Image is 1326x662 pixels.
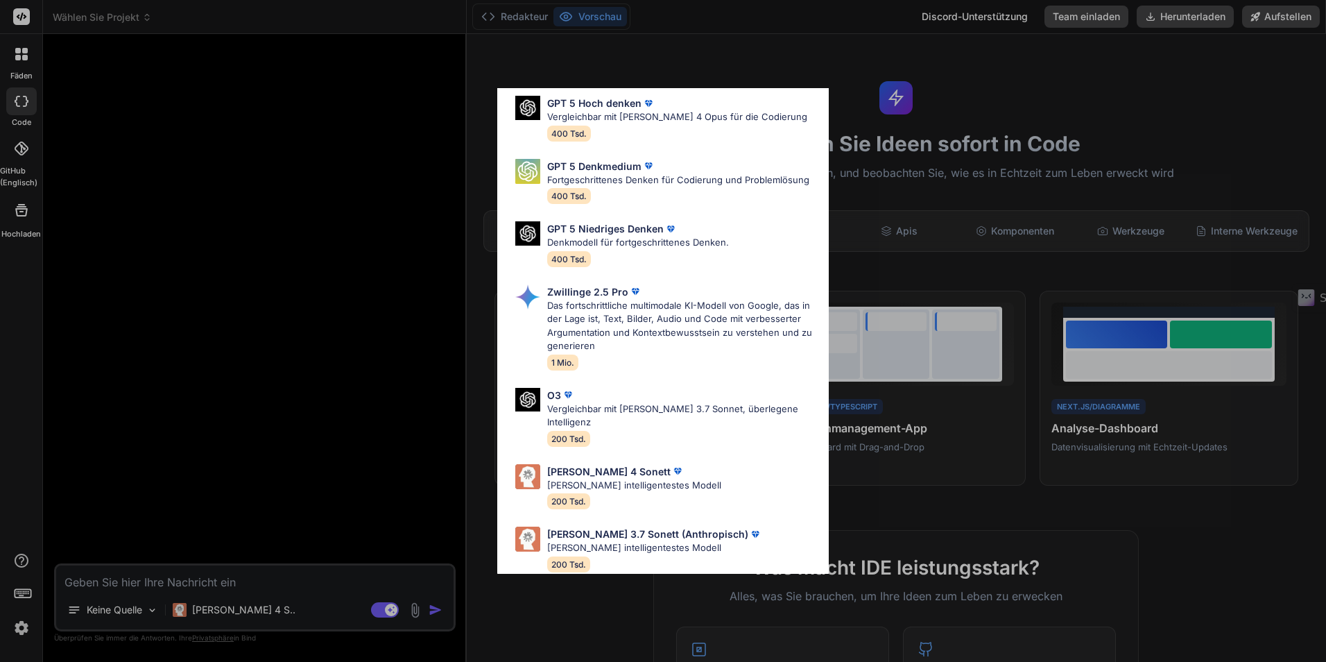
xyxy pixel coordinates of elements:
img: Prämie [748,527,762,541]
span: 400 Tsd. [547,188,591,204]
img: Prämie [561,388,575,402]
img: Modelle auswählen [515,285,540,309]
p: O3 [547,388,561,402]
img: Prämie [671,464,684,478]
p: GPT 5 Hoch denken [547,96,642,110]
span: 200 Tsd. [547,431,590,447]
img: Modelle auswählen [515,159,540,184]
img: Modelle auswählen [515,221,540,246]
p: [PERSON_NAME] 3.7 Sonett (Anthropisch) [547,527,748,541]
p: [PERSON_NAME] 4 Sonett [547,464,671,479]
p: [PERSON_NAME] intelligentestes Modell [547,479,721,493]
img: Modelle auswählen [515,464,540,489]
p: Zwillinge 2.5 Pro [547,285,628,299]
span: 400 Tsd. [547,251,591,267]
p: Vergleichbar mit [PERSON_NAME] 3.7 Sonnet, überlegene Intelligenz [547,402,818,430]
p: Denkmodell für fortgeschrittenes Denken. [547,236,729,250]
p: Das fortschrittliche multimodale KI-Modell von Google, das in der Lage ist, Text, Bilder, Audio u... [547,299,818,353]
img: Prämie [664,222,678,236]
p: Fortgeschrittenes Denken für Codierung und Problemlösung [547,173,809,187]
span: 200 Tsd. [547,493,590,509]
span: 200 Tsd. [547,557,590,572]
p: Vergleichbar mit [PERSON_NAME] 4 Opus für die Codierung [547,110,807,124]
img: Prämie [642,96,655,110]
img: Prämie [628,285,642,298]
img: Modelle auswählen [515,527,540,552]
span: 1 Mio. [547,355,578,371]
img: Modelle auswählen [515,388,540,412]
span: 400 Tsd. [547,126,591,142]
p: [PERSON_NAME] intelligentestes Modell [547,541,762,555]
img: Prämie [642,159,655,173]
img: Modelle auswählen [515,96,540,120]
p: GPT 5 Denkmedium [547,159,642,173]
p: GPT 5 Niedriges Denken [547,221,664,236]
